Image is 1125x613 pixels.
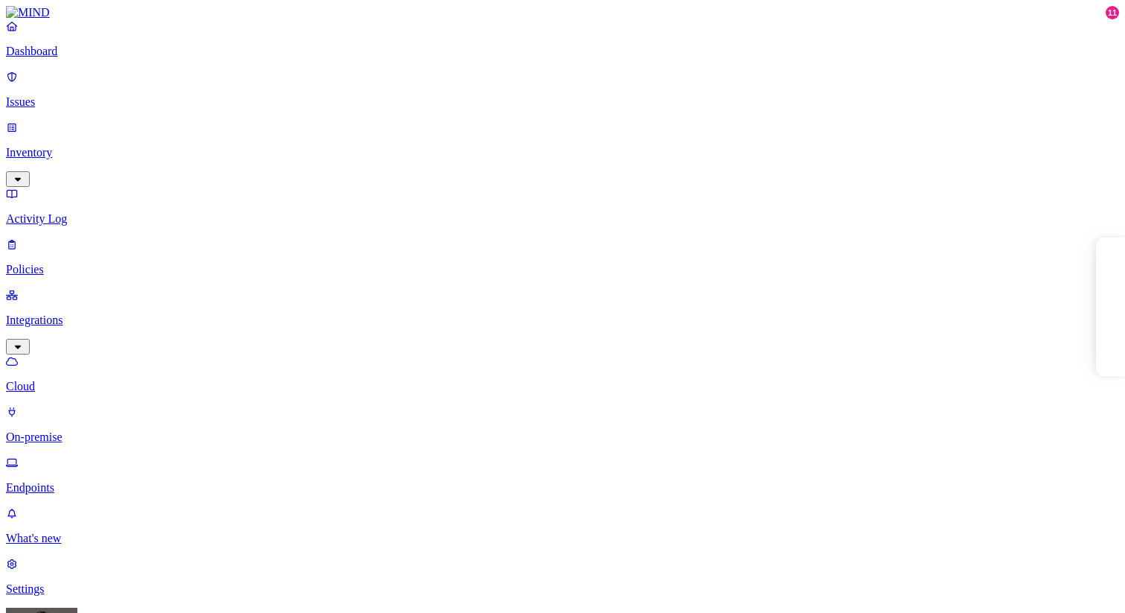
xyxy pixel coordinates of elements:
p: Settings [6,582,1119,596]
p: Inventory [6,146,1119,159]
p: What's new [6,532,1119,545]
a: Endpoints [6,456,1119,495]
p: Dashboard [6,45,1119,58]
p: Activity Log [6,212,1119,226]
a: What's new [6,506,1119,545]
a: MIND [6,6,1119,19]
a: Settings [6,557,1119,596]
a: Inventory [6,121,1119,185]
div: 11 [1106,6,1119,19]
p: Endpoints [6,481,1119,495]
a: On-premise [6,405,1119,444]
a: Policies [6,238,1119,276]
a: Cloud [6,355,1119,393]
p: On-premise [6,431,1119,444]
a: Issues [6,70,1119,109]
p: Issues [6,95,1119,109]
p: Integrations [6,314,1119,327]
a: Integrations [6,288,1119,352]
p: Policies [6,263,1119,276]
p: Cloud [6,380,1119,393]
img: MIND [6,6,50,19]
a: Activity Log [6,187,1119,226]
a: Dashboard [6,19,1119,58]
